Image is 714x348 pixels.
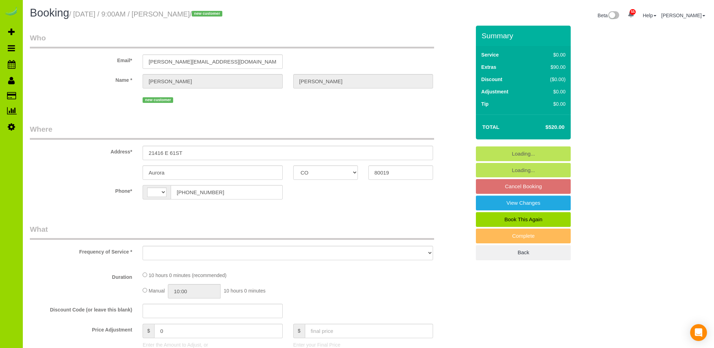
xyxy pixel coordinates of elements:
input: Zip Code* [368,165,433,180]
span: $ [143,324,154,338]
img: Automaid Logo [4,7,18,17]
label: Price Adjustment [25,324,137,333]
span: new customer [192,11,222,17]
span: 10 hours 0 minutes (recommended) [149,273,227,278]
div: $90.00 [535,64,565,71]
legend: Where [30,124,434,140]
input: Last Name* [293,74,433,88]
label: Discount Code (or leave this blank) [25,304,137,313]
span: / [190,10,224,18]
input: final price [305,324,433,338]
label: Tip [481,100,489,107]
span: Booking [30,7,69,19]
div: ($0.00) [535,76,565,83]
label: Address* [25,146,137,155]
span: 10 hours 0 minutes [224,288,266,294]
span: Manual [149,288,165,294]
div: $0.00 [535,88,565,95]
a: Book This Again [476,212,571,227]
label: Duration [25,271,137,281]
a: [PERSON_NAME] [661,13,705,18]
legend: What [30,224,434,240]
input: Email* [143,54,282,69]
img: New interface [608,11,619,20]
input: City* [143,165,282,180]
label: Discount [481,76,502,83]
input: Phone* [171,185,282,199]
label: Extras [481,64,496,71]
label: Name * [25,74,137,84]
span: new customer [143,97,173,103]
label: Frequency of Service * [25,246,137,255]
label: Service [481,51,499,58]
div: $0.00 [535,100,565,107]
label: Adjustment [481,88,508,95]
div: $0.00 [535,51,565,58]
a: 55 [624,7,638,22]
h3: Summary [482,32,567,40]
span: $ [293,324,305,338]
span: 55 [630,9,636,15]
a: Beta [598,13,620,18]
a: Help [643,13,656,18]
label: Email* [25,54,137,64]
small: / [DATE] / 9:00AM / [PERSON_NAME] [69,10,224,18]
h4: $520.00 [524,124,564,130]
legend: Who [30,33,434,48]
div: Open Intercom Messenger [690,324,707,341]
label: Phone* [25,185,137,195]
strong: Total [482,124,499,130]
input: First Name* [143,74,282,88]
a: View Changes [476,196,571,210]
a: Back [476,245,571,260]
